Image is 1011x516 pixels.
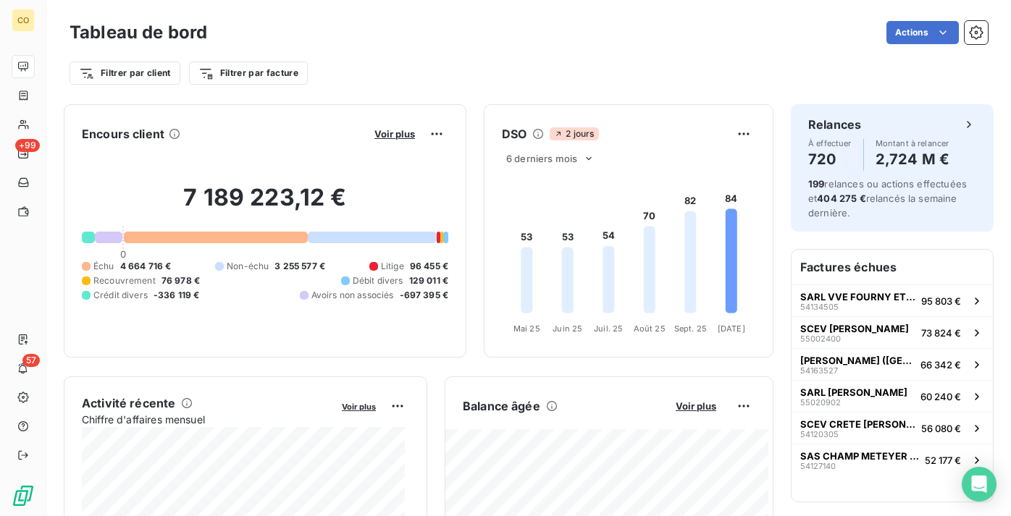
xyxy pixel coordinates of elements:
span: 3 255 577 € [274,260,325,273]
span: Voir plus [676,400,716,412]
button: SAS CHAMP METEYER P ET F5412714052 177 € [792,444,993,475]
button: Voir plus [370,127,419,140]
span: 60 240 € [920,391,961,402]
span: 54163527 [800,366,838,375]
span: 54127140 [800,462,836,470]
span: Non-échu [227,260,269,273]
button: Voir plus [671,399,721,413]
span: Avoirs non associés [311,289,394,302]
h2: 7 189 223,12 € [82,183,448,227]
tspan: Août 25 [634,323,666,334]
h6: Factures échues [792,250,993,284]
tspan: [DATE] [718,323,745,334]
h6: DSO [502,125,527,143]
span: 2 jours [550,127,598,140]
span: 57 [22,354,40,367]
span: SARL [PERSON_NAME] [800,386,907,398]
tspan: Juil. 25 [594,323,623,334]
h3: Tableau de bord [70,20,207,46]
span: Chiffre d'affaires mensuel [82,412,332,427]
div: Open Intercom Messenger [962,467,997,502]
span: 55002400 [800,334,841,343]
h4: 2,724 M € [876,148,949,171]
button: SARL VVE FOURNY ET FILS5413450595 803 € [792,284,993,316]
span: +99 [15,139,40,152]
span: Montant à relancer [876,139,949,148]
span: SAS CHAMP METEYER P ET F [800,450,919,462]
h6: Activité récente [82,394,175,412]
button: SCEV CRETE [PERSON_NAME] ET FILS5412030556 080 € [792,412,993,444]
span: Échu [93,260,114,273]
span: 6 derniers mois [506,153,577,164]
button: Filtrer par facture [189,62,308,85]
tspan: Sept. 25 [674,323,707,334]
div: CO [12,9,35,32]
span: 76 978 € [161,274,200,287]
span: 0 [120,248,126,260]
span: 129 011 € [409,274,448,287]
span: Débit divers [353,274,403,287]
tspan: Mai 25 [513,323,540,334]
span: 95 803 € [921,295,961,307]
button: SCEV [PERSON_NAME]5500240073 824 € [792,316,993,348]
span: 55020902 [800,398,841,407]
button: Actions [886,21,959,44]
span: SCEV CRETE [PERSON_NAME] ET FILS [800,418,915,430]
span: 54134505 [800,303,839,311]
span: SCEV [PERSON_NAME] [800,323,909,334]
span: 96 455 € [410,260,448,273]
span: -336 119 € [154,289,200,302]
button: Voir plus [337,399,380,413]
button: [PERSON_NAME] ([GEOGRAPHIC_DATA])5416352766 342 € [792,348,993,380]
tspan: Juin 25 [553,323,582,334]
span: SARL VVE FOURNY ET FILS [800,291,915,303]
span: Recouvrement [93,274,156,287]
span: 4 664 716 € [120,260,172,273]
h4: 720 [808,148,852,171]
h6: Relances [808,116,861,133]
h6: Encours client [82,125,164,143]
span: relances ou actions effectuées et relancés la semaine dernière. [808,178,967,219]
span: 54120305 [800,430,839,439]
span: [PERSON_NAME] ([GEOGRAPHIC_DATA]) [800,355,915,366]
span: -697 395 € [400,289,449,302]
span: 73 824 € [921,327,961,339]
span: 66 342 € [920,359,961,371]
img: Logo LeanPay [12,484,35,507]
span: Voir plus [342,402,376,412]
span: 199 [808,178,824,190]
span: Litige [381,260,404,273]
span: À effectuer [808,139,852,148]
span: Crédit divers [93,289,148,302]
span: 52 177 € [925,454,961,466]
button: SARL [PERSON_NAME]5502090260 240 € [792,380,993,412]
button: Filtrer par client [70,62,180,85]
span: 56 080 € [921,423,961,434]
h6: Balance âgée [463,397,540,415]
span: Voir plus [374,128,415,140]
span: 404 275 € [817,193,865,204]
